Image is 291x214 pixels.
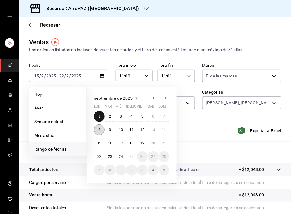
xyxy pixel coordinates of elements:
button: 21 de septiembre de 2025 [159,138,169,149]
button: 2 de octubre de 2025 [126,165,137,176]
button: 27 de septiembre de 2025 [148,151,158,162]
abbr: 4 de octubre de 2025 [152,168,154,172]
abbr: 14 de septiembre de 2025 [162,128,166,132]
abbr: 29 de septiembre de 2025 [97,168,101,172]
button: 10 de septiembre de 2025 [116,124,126,135]
abbr: lunes [94,105,100,111]
span: Mes actual [34,132,81,139]
button: 1 de septiembre de 2025 [94,111,105,122]
p: + $12,043.00 [239,166,264,173]
h3: Sucursal: AirePAZ ([GEOGRAPHIC_DATA]) [41,5,139,12]
img: Tooltip marker [51,38,59,46]
p: Venta bruta [29,192,52,198]
button: 5 de septiembre de 2025 [137,111,148,122]
p: Cargos por servicio [29,179,66,186]
abbr: 26 de septiembre de 2025 [140,155,144,159]
button: open drawer [7,16,12,21]
abbr: 17 de septiembre de 2025 [119,141,123,145]
label: Marca [202,63,281,68]
button: Exportar a Excel [240,127,281,134]
button: 6 de septiembre de 2025 [148,111,158,122]
button: 15 de septiembre de 2025 [94,138,105,149]
abbr: 2 de octubre de 2025 [131,168,133,172]
span: / [64,73,66,78]
abbr: 3 de octubre de 2025 [141,168,144,172]
button: 16 de septiembre de 2025 [105,138,115,149]
label: Categorías [202,90,281,95]
span: / [69,73,71,78]
p: = $12,043.00 [239,192,281,198]
button: 19 de septiembre de 2025 [137,138,148,149]
button: 30 de septiembre de 2025 [105,165,115,176]
abbr: 28 de septiembre de 2025 [162,155,166,159]
span: Hoy [34,91,81,98]
abbr: 5 de octubre de 2025 [163,168,165,172]
abbr: 5 de septiembre de 2025 [141,114,144,119]
abbr: 13 de septiembre de 2025 [151,128,155,132]
button: 29 de septiembre de 2025 [94,165,105,176]
abbr: 8 de septiembre de 2025 [98,128,100,132]
abbr: 1 de septiembre de 2025 [98,114,100,119]
label: Fecha [29,63,108,68]
button: 9 de septiembre de 2025 [105,124,115,135]
button: 1 de octubre de 2025 [116,165,126,176]
abbr: 23 de septiembre de 2025 [108,155,112,159]
abbr: 30 de septiembre de 2025 [108,168,112,172]
button: 13 de septiembre de 2025 [148,124,158,135]
span: / [39,73,41,78]
input: ---- [46,73,56,78]
abbr: 22 de septiembre de 2025 [97,155,101,159]
span: septiembre de 2025 [94,96,133,101]
button: 26 de septiembre de 2025 [137,151,148,162]
span: Regresar [40,22,60,28]
abbr: 27 de septiembre de 2025 [151,155,155,159]
button: Regresar [29,22,60,28]
abbr: 19 de septiembre de 2025 [140,141,144,145]
span: [PERSON_NAME], [PERSON_NAME], [PERSON_NAME], Del [PERSON_NAME], [PERSON_NAME], [GEOGRAPHIC_DATA],... [206,100,270,106]
button: 8 de septiembre de 2025 [94,124,105,135]
abbr: 18 de septiembre de 2025 [130,141,133,145]
abbr: sábado [148,105,154,111]
abbr: 3 de septiembre de 2025 [120,114,122,119]
abbr: 21 de septiembre de 2025 [162,141,166,145]
button: 3 de octubre de 2025 [137,165,148,176]
abbr: 15 de septiembre de 2025 [97,141,101,145]
span: Rango de fechas [34,146,81,152]
input: -- [41,73,44,78]
input: -- [34,73,39,78]
abbr: jueves [126,105,162,111]
span: Semana actual [34,119,81,125]
input: -- [59,73,64,78]
span: Elige las marcas [206,73,237,79]
button: 3 de septiembre de 2025 [116,111,126,122]
span: Ayer [34,105,81,111]
abbr: 24 de septiembre de 2025 [119,155,123,159]
button: 22 de septiembre de 2025 [94,151,105,162]
button: 4 de septiembre de 2025 [126,111,137,122]
button: 4 de octubre de 2025 [148,165,158,176]
abbr: 11 de septiembre de 2025 [130,128,133,132]
button: 14 de septiembre de 2025 [159,124,169,135]
label: Hora inicio [116,63,153,68]
button: 25 de septiembre de 2025 [126,151,137,162]
p: Sin datos por que no se pueden calcular debido al filtro de categorías seleccionado [107,179,281,186]
input: -- [66,73,69,78]
button: septiembre de 2025 [94,95,140,102]
div: Ventas [29,37,49,47]
abbr: 16 de septiembre de 2025 [108,141,112,145]
button: 18 de septiembre de 2025 [126,138,137,149]
p: Sin datos por que no se pueden calcular debido al filtro de categorías seleccionado [107,205,281,211]
abbr: 6 de septiembre de 2025 [152,114,154,119]
button: 20 de septiembre de 2025 [148,138,158,149]
label: Hora fin [158,63,195,68]
p: Total artículos [29,166,58,173]
span: / [44,73,46,78]
abbr: domingo [159,105,166,111]
span: - [57,73,58,78]
button: 5 de octubre de 2025 [159,165,169,176]
abbr: 12 de septiembre de 2025 [140,128,144,132]
button: 24 de septiembre de 2025 [116,151,126,162]
abbr: 2 de septiembre de 2025 [109,114,111,119]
